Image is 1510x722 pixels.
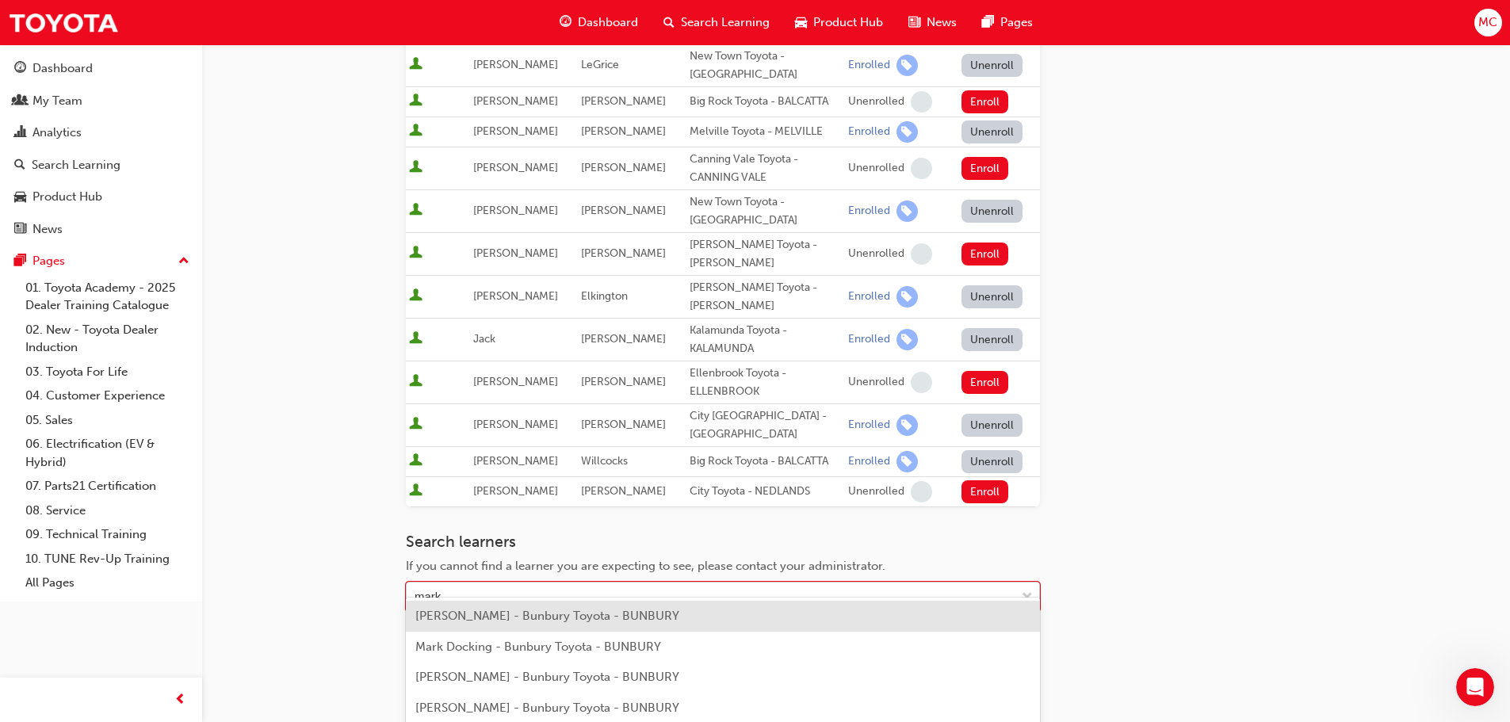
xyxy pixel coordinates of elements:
[896,286,918,308] span: learningRecordVerb_ENROLL-icon
[19,432,196,474] a: 06. Electrification (EV & Hybrid)
[690,279,842,315] div: [PERSON_NAME] Toyota - [PERSON_NAME]
[1456,668,1494,706] iframe: Intercom live chat
[409,331,422,347] span: User is active
[961,54,1023,77] button: Unenroll
[961,243,1009,265] button: Enroll
[14,190,26,204] span: car-icon
[581,94,666,108] span: [PERSON_NAME]
[848,484,904,499] div: Unenrolled
[795,13,807,32] span: car-icon
[813,13,883,32] span: Product Hub
[14,62,26,76] span: guage-icon
[473,58,558,71] span: [PERSON_NAME]
[19,571,196,595] a: All Pages
[14,94,26,109] span: people-icon
[473,204,558,217] span: [PERSON_NAME]
[32,252,65,270] div: Pages
[415,609,679,623] span: [PERSON_NAME] - Bunbury Toyota - BUNBURY
[409,453,422,469] span: User is active
[473,161,558,174] span: [PERSON_NAME]
[1474,9,1502,36] button: MC
[409,57,422,73] span: User is active
[32,188,102,206] div: Product Hub
[848,418,890,433] div: Enrolled
[896,201,918,222] span: learningRecordVerb_ENROLL-icon
[911,243,932,265] span: learningRecordVerb_NONE-icon
[473,418,558,431] span: [PERSON_NAME]
[19,522,196,547] a: 09. Technical Training
[406,533,1040,551] h3: Search learners
[473,94,558,108] span: [PERSON_NAME]
[581,418,666,431] span: [PERSON_NAME]
[848,246,904,262] div: Unenrolled
[961,120,1023,143] button: Unenroll
[690,123,842,141] div: Melville Toyota - MELVILLE
[911,372,932,393] span: learningRecordVerb_NONE-icon
[961,90,1009,113] button: Enroll
[848,289,890,304] div: Enrolled
[473,124,558,138] span: [PERSON_NAME]
[581,204,666,217] span: [PERSON_NAME]
[896,329,918,350] span: learningRecordVerb_ENROLL-icon
[848,58,890,73] div: Enrolled
[690,407,842,443] div: City [GEOGRAPHIC_DATA] - [GEOGRAPHIC_DATA]
[690,483,842,501] div: City Toyota - NEDLANDS
[32,92,82,110] div: My Team
[690,236,842,272] div: [PERSON_NAME] Toyota - [PERSON_NAME]
[19,318,196,360] a: 02. New - Toyota Dealer Induction
[581,58,619,71] span: LeGrice
[581,484,666,498] span: [PERSON_NAME]
[32,59,93,78] div: Dashboard
[581,161,666,174] span: [PERSON_NAME]
[473,332,495,346] span: Jack
[1478,13,1497,32] span: MC
[409,374,422,390] span: User is active
[6,215,196,244] a: News
[19,360,196,384] a: 03. Toyota For Life
[896,121,918,143] span: learningRecordVerb_ENROLL-icon
[6,118,196,147] a: Analytics
[1000,13,1033,32] span: Pages
[690,193,842,229] div: New Town Toyota - [GEOGRAPHIC_DATA]
[8,5,119,40] img: Trak
[6,182,196,212] a: Product Hub
[473,246,558,260] span: [PERSON_NAME]
[473,454,558,468] span: [PERSON_NAME]
[690,151,842,186] div: Canning Vale Toyota - CANNING VALE
[848,124,890,139] div: Enrolled
[581,375,666,388] span: [PERSON_NAME]
[415,670,679,684] span: [PERSON_NAME] - Bunbury Toyota - BUNBURY
[19,547,196,571] a: 10. TUNE Rev-Up Training
[681,13,770,32] span: Search Learning
[908,13,920,32] span: news-icon
[581,332,666,346] span: [PERSON_NAME]
[19,276,196,318] a: 01. Toyota Academy - 2025 Dealer Training Catalogue
[911,91,932,113] span: learningRecordVerb_NONE-icon
[911,158,932,179] span: learningRecordVerb_NONE-icon
[409,203,422,219] span: User is active
[547,6,651,39] a: guage-iconDashboard
[581,454,628,468] span: Willcocks
[14,159,25,173] span: search-icon
[409,417,422,433] span: User is active
[409,124,422,139] span: User is active
[961,328,1023,351] button: Unenroll
[848,204,890,219] div: Enrolled
[896,6,969,39] a: news-iconNews
[409,483,422,499] span: User is active
[473,484,558,498] span: [PERSON_NAME]
[969,6,1046,39] a: pages-iconPages
[409,160,422,176] span: User is active
[896,414,918,436] span: learningRecordVerb_ENROLL-icon
[32,124,82,142] div: Analytics
[982,13,994,32] span: pages-icon
[911,481,932,502] span: learningRecordVerb_NONE-icon
[6,86,196,116] a: My Team
[848,94,904,109] div: Unenrolled
[19,499,196,523] a: 08. Service
[14,254,26,269] span: pages-icon
[651,6,782,39] a: search-iconSearch Learning
[6,151,196,180] a: Search Learning
[961,414,1023,437] button: Unenroll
